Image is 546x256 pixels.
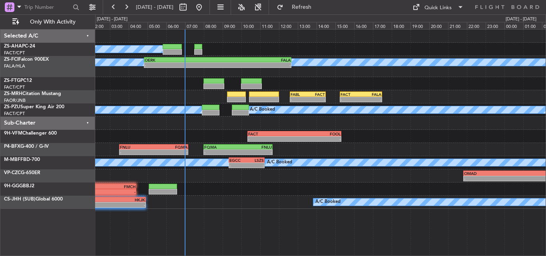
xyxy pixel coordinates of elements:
[218,58,291,62] div: FALA
[147,22,166,29] div: 05:00
[4,197,36,202] span: CS-JHH (SUB)
[429,22,448,29] div: 20:00
[204,150,238,155] div: -
[4,91,22,96] span: ZS-MRH
[4,44,22,49] span: ZS-AHA
[409,1,468,14] button: Quick Links
[373,22,392,29] div: 17:00
[185,22,204,29] div: 07:00
[229,158,247,163] div: EGCC
[486,22,504,29] div: 23:00
[506,16,536,23] div: [DATE] - [DATE]
[279,22,298,29] div: 12:00
[4,63,25,69] a: FALA/HLA
[120,150,153,155] div: -
[392,22,410,29] div: 18:00
[97,16,128,23] div: [DATE] - [DATE]
[308,92,325,97] div: FACT
[4,157,40,162] a: M-MBFFBD-700
[4,57,49,62] a: ZS-FCIFalcon 900EX
[504,22,523,29] div: 00:00
[153,145,187,149] div: FQMA
[4,157,23,162] span: M-MBFF
[4,131,57,136] a: 9H-VFMChallenger 600
[298,22,317,29] div: 13:00
[4,144,20,149] span: P4-BFX
[4,197,63,202] a: CS-JHH (SUB)Global 6000
[4,78,20,83] span: ZS-FTG
[153,150,187,155] div: -
[4,171,40,175] a: VP-CZCG-650ER
[4,91,61,96] a: ZS-MRHCitation Mustang
[248,137,295,141] div: -
[247,163,264,168] div: -
[4,78,32,83] a: ZS-FTGPC12
[317,22,335,29] div: 14:00
[204,22,223,29] div: 08:00
[145,58,217,62] div: OERK
[4,111,25,117] a: FACT/CPT
[136,4,173,11] span: [DATE] - [DATE]
[341,97,361,102] div: -
[4,171,21,175] span: VP-CZC
[308,97,325,102] div: -
[295,137,341,141] div: -
[361,97,381,102] div: -
[467,22,486,29] div: 22:00
[448,22,467,29] div: 21:00
[273,1,321,14] button: Refresh
[21,19,84,25] span: Only With Activity
[361,92,381,97] div: FALA
[218,63,291,67] div: -
[110,22,129,29] div: 03:00
[464,176,546,181] div: -
[145,63,217,67] div: -
[4,184,23,189] span: 9H-GGG
[410,22,429,29] div: 19:00
[247,158,264,163] div: LSZS
[4,105,64,109] a: ZS-PZUSuper King Air 200
[120,145,153,149] div: FNLU
[4,44,35,49] a: ZS-AHAPC-24
[4,84,25,90] a: FACT/CPT
[4,57,18,62] span: ZS-FCI
[4,97,26,103] a: FAOR/JNB
[291,92,308,97] div: FABL
[291,97,308,102] div: -
[204,145,238,149] div: FQMA
[70,202,145,207] div: -
[424,4,452,12] div: Quick Links
[241,22,260,29] div: 10:00
[129,22,147,29] div: 04:00
[238,150,272,155] div: -
[267,157,292,169] div: A/C Booked
[166,22,185,29] div: 06:00
[24,1,70,13] input: Trip Number
[285,4,319,10] span: Refresh
[4,105,20,109] span: ZS-PZU
[9,16,87,28] button: Only With Activity
[335,22,354,29] div: 15:00
[70,197,145,202] div: HKJK
[4,144,49,149] a: P4-BFXG-400 / G-IV
[223,22,241,29] div: 09:00
[91,22,110,29] div: 02:00
[250,104,275,116] div: A/C Booked
[4,131,22,136] span: 9H-VFM
[4,50,25,56] a: FACT/CPT
[315,196,341,208] div: A/C Booked
[354,22,373,29] div: 16:00
[4,184,34,189] a: 9H-GGGBBJ2
[248,131,295,136] div: FACT
[523,22,542,29] div: 01:00
[260,22,279,29] div: 11:00
[238,145,272,149] div: FNLU
[464,171,546,176] div: OMAD
[295,131,341,136] div: FOOL
[229,163,247,168] div: -
[341,92,361,97] div: FACT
